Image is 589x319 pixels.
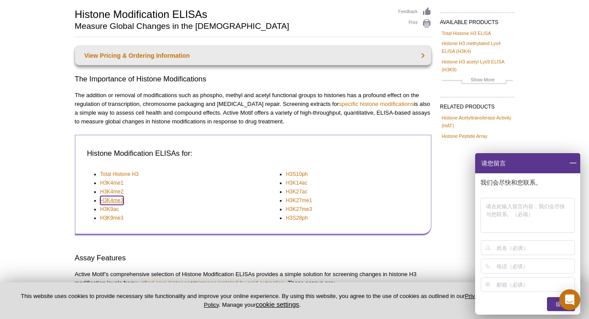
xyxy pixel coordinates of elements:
[399,7,431,17] a: Feedback
[339,101,414,107] a: specific histone modifications
[442,76,513,86] a: Show More
[286,205,312,214] a: H3K27me3
[440,97,515,112] h2: RELATED PRODUCTS
[559,289,580,310] div: Open Intercom Messenger
[100,187,123,196] a: H3K4me2
[442,114,513,130] a: Histone Acetyltransferase Activity (HAT)
[442,39,513,55] a: Histone H3 methylated Lys4 ELISA (H3K4)
[100,196,123,205] a: H3K4me3
[75,22,390,30] h2: Measure Global Changes in the [DEMOGRAPHIC_DATA]
[204,293,483,308] a: Privacy Policy
[75,74,431,84] h2: The Importance of Histone Modifications
[286,170,308,179] a: H3S10ph
[442,29,491,37] a: Total Histone H3 ELISA
[100,170,139,179] a: Total Histone H3
[497,277,573,291] input: 邮箱（必填）
[100,214,123,222] a: H3K9me3
[195,280,285,286] a: histones isolated by acid extraction
[497,241,573,255] input: 姓名（必填）
[480,153,506,173] span: 请您留言
[442,132,487,140] a: Histone Peptide Array
[256,301,299,308] button: cookie settings
[286,179,307,187] a: H3K14ac
[399,19,431,28] a: Print
[440,12,515,28] h2: AVAILABLE PRODUCTS
[497,259,573,273] input: 电话（必填）
[286,187,307,196] a: H3K27ac
[480,179,577,186] p: 我们会尽快和您联系。
[547,297,575,311] div: 提交
[100,179,123,187] a: H3K4me1
[75,91,431,126] p: The addition or removal of modifications such as phospho, methyl and acetyl functional groups to ...
[442,58,513,74] a: Histone H3 acetyl Lys9 ELISA (H3K9)
[75,253,431,263] h3: Assay Features
[286,196,312,205] a: H3K27me1
[100,205,119,214] a: H3K9ac
[75,270,431,287] p: Active Motif’s comprehensive selection of Histone Modification ELISAs provides a simple solution ...
[75,7,390,20] h1: Histone Modification ELISAs
[75,46,431,65] a: View Pricing & Ordering Information
[286,214,308,222] a: H3S28ph
[14,292,490,309] p: This website uses cookies to provide necessary site functionality and improve your online experie...
[87,148,417,159] h3: Histone Modification ELISAs for:
[135,280,190,286] a: purified core histones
